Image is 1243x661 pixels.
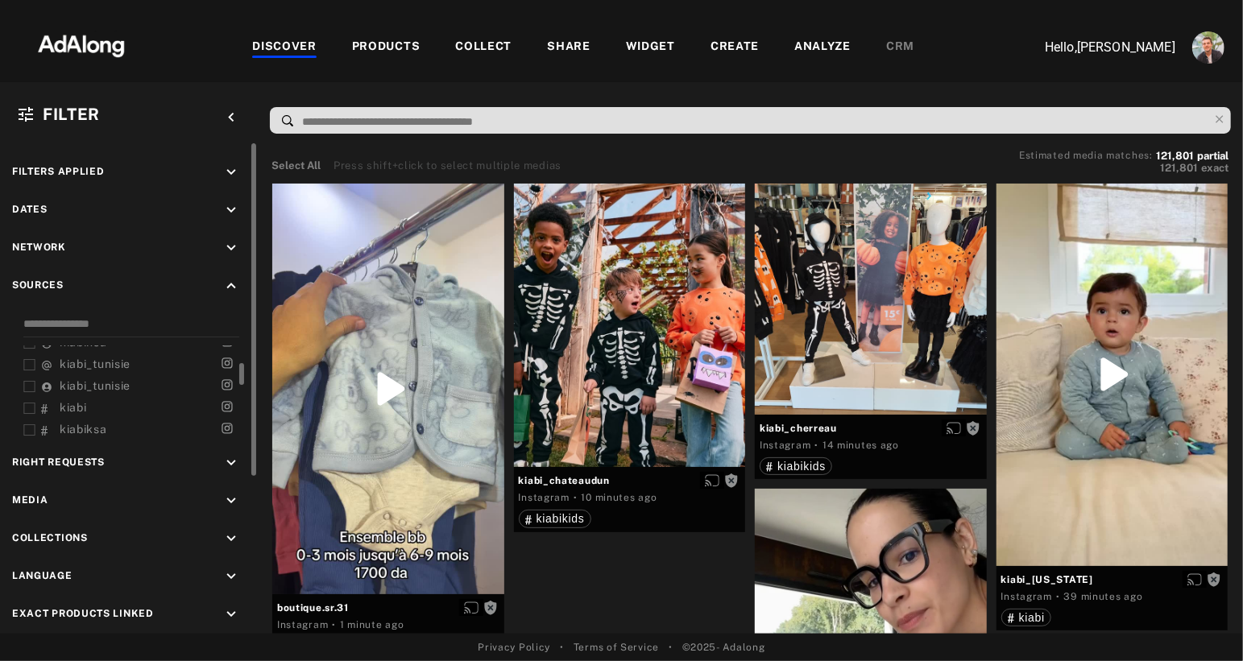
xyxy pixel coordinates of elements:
button: Account settings [1188,27,1228,68]
span: kiabi_tunisie [60,357,131,370]
div: kiabi [1008,612,1045,623]
span: Sources [12,279,64,291]
span: © 2025 - Adalong [682,640,765,655]
span: · [814,439,818,452]
span: 121,801 [1156,150,1194,162]
i: keyboard_arrow_down [222,530,240,547]
span: Rights not requested [966,422,980,433]
div: CREATE [711,38,759,57]
time: 2025-10-09T12:38:48.000Z [340,619,404,630]
span: · [332,618,336,631]
img: 63233d7d88ed69de3c212112c67096b6.png [10,20,152,68]
span: kiabikids [537,512,585,525]
div: Instagram [760,438,810,452]
span: kiabi_cherreau [760,421,982,436]
span: Right Requests [12,457,105,468]
div: Instagram [277,618,328,632]
span: • [560,640,564,655]
span: kiabi_tunisie [60,379,131,392]
div: kiabikids [766,461,826,472]
button: 121,801exact [1019,160,1228,176]
a: Terms of Service [574,640,659,655]
span: Rights not requested [483,601,498,613]
span: • [669,640,673,655]
span: Filters applied [12,166,105,177]
div: WIDGET [626,38,675,57]
span: Exact Products Linked [12,608,154,619]
time: 2025-10-09T12:26:33.000Z [822,440,899,451]
span: Collections [12,532,88,543]
div: COLLECT [455,38,512,57]
div: Press shift+click to select multiple medias [334,158,561,174]
span: · [574,491,578,504]
span: · [1056,590,1060,603]
button: 121,801partial [1156,152,1228,160]
p: Hello, [PERSON_NAME] [1014,38,1175,57]
button: Select All [271,158,321,174]
i: keyboard_arrow_down [222,568,240,585]
button: Enable diffusion on this media [1183,571,1207,588]
div: ANALYZE [794,38,851,57]
div: SHARE [547,38,590,57]
i: keyboard_arrow_down [222,163,240,181]
i: keyboard_arrow_up [222,277,240,295]
a: Privacy Policy [478,640,550,655]
iframe: Chat Widget [1162,584,1243,661]
span: Rights not requested [724,474,739,485]
div: DISCOVER [252,38,317,57]
span: boutique.sr.31 [277,601,499,615]
i: keyboard_arrow_down [222,492,240,510]
i: keyboard_arrow_down [222,239,240,257]
span: 121,801 [1160,162,1198,174]
button: Enable diffusion on this media [700,472,724,489]
span: kiabiksa [60,423,107,436]
button: Enable diffusion on this media [459,599,483,616]
time: 2025-10-09T12:30:01.000Z [582,492,657,503]
i: keyboard_arrow_left [222,109,240,126]
i: keyboard_arrow_down [222,201,240,219]
div: CRM [886,38,914,57]
span: Estimated media matches: [1019,150,1153,161]
span: kiabi [60,401,87,414]
div: Instagram [1001,589,1052,604]
span: Rights not requested [1207,573,1221,585]
img: ACg8ocLjEk1irI4XXb49MzUGwa4F_C3PpCyg-3CPbiuLEZrYEA=s96-c [1192,31,1224,64]
div: PRODUCTS [352,38,421,57]
div: kiabikids [525,513,585,524]
span: Network [12,242,66,253]
span: Filter [43,105,100,124]
span: kiabikids [777,460,826,473]
time: 2025-10-09T12:00:39.000Z [1064,591,1143,602]
i: keyboard_arrow_down [222,454,240,472]
span: kiabi_chateaudun [519,473,741,488]
span: kiabi_[US_STATE] [1001,572,1224,587]
button: Enable diffusion on this media [942,419,966,436]
span: Dates [12,204,48,215]
div: Instagram [519,490,570,505]
i: keyboard_arrow_down [222,605,240,623]
span: Media [12,494,48,506]
span: kiabi [1019,611,1045,624]
span: Language [12,570,73,581]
